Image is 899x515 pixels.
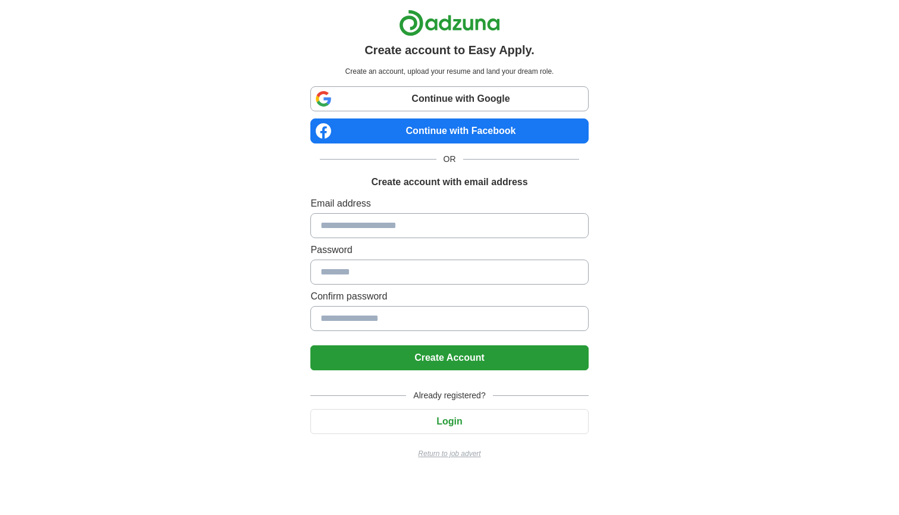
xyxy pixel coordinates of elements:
label: Email address [310,196,588,211]
h1: Create account to Easy Apply. [364,41,535,59]
button: Login [310,409,588,434]
a: Continue with Facebook [310,118,588,143]
p: Create an account, upload your resume and land your dream role. [313,66,586,77]
label: Password [310,243,588,257]
h1: Create account with email address [371,175,527,189]
a: Login [310,416,588,426]
span: OR [436,153,463,166]
a: Return to job advert [310,448,588,459]
span: Already registered? [406,389,492,402]
button: Create Account [310,345,588,370]
label: Confirm password [310,289,588,304]
img: Adzuna logo [399,10,500,36]
a: Continue with Google [310,86,588,111]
